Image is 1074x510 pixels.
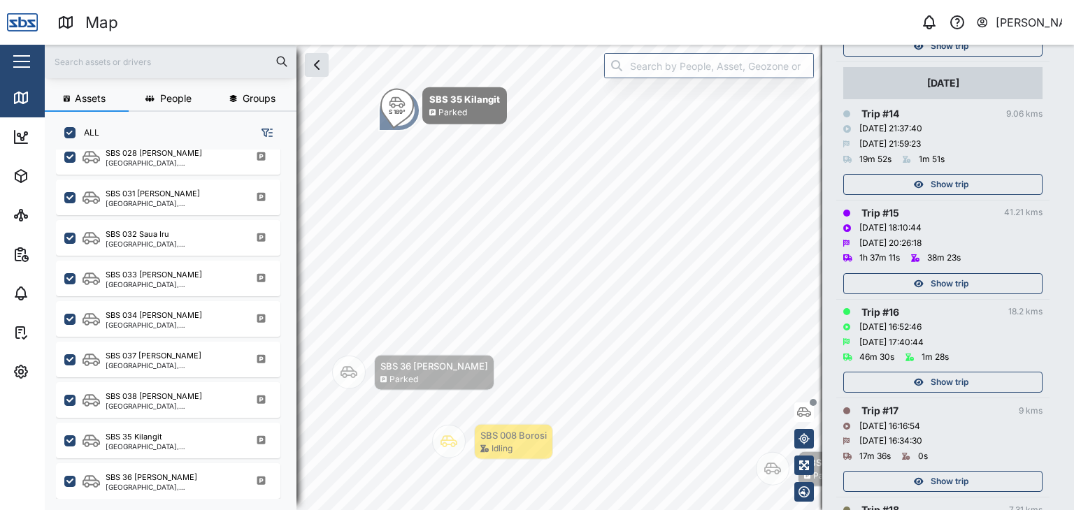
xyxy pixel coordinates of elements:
[859,252,900,265] div: 1h 37m 11s
[106,147,202,159] div: SBS 028 [PERSON_NAME]
[332,355,494,391] div: Map marker
[859,237,922,250] div: [DATE] 20:26:18
[480,428,547,442] div: SBS 008 Borosi
[106,472,197,483] div: SBS 36 [PERSON_NAME]
[861,106,899,122] div: Trip # 14
[106,443,239,450] div: [GEOGRAPHIC_DATA], [GEOGRAPHIC_DATA]
[36,168,80,184] div: Assets
[380,87,507,124] div: Map marker
[85,10,118,35] div: Map
[429,92,500,106] div: SBS 35 Kilangit
[36,207,70,223] div: Sites
[106,269,202,281] div: SBS 033 [PERSON_NAME]
[1006,108,1043,121] div: 9.06 kms
[36,286,80,301] div: Alarms
[975,13,1063,32] button: [PERSON_NAME]
[861,403,898,418] div: Trip # 17
[859,221,922,235] div: [DATE] 18:10:44
[756,451,932,487] div: Map marker
[861,305,899,320] div: Trip # 16
[859,153,892,166] div: 19m 52s
[919,153,945,166] div: 1m 51s
[75,94,106,103] span: Assets
[106,200,239,207] div: [GEOGRAPHIC_DATA], [GEOGRAPHIC_DATA]
[843,273,1043,294] button: Show trip
[859,450,891,463] div: 17m 36s
[7,7,38,38] img: Main Logo
[843,36,1043,57] button: Show trip
[106,431,162,443] div: SBS 35 Kilangit
[604,53,814,78] input: Search by People, Asset, Geozone or Place
[1008,305,1043,319] div: 18.2 kms
[843,174,1043,195] button: Show trip
[438,106,467,119] div: Parked
[106,402,239,409] div: [GEOGRAPHIC_DATA], [GEOGRAPHIC_DATA]
[859,435,922,448] div: [DATE] 16:34:30
[106,321,239,328] div: [GEOGRAPHIC_DATA], [GEOGRAPHIC_DATA]
[243,94,275,103] span: Groups
[378,89,420,131] div: Map marker
[843,471,1043,492] button: Show trip
[931,274,968,293] span: Show trip
[36,247,84,262] div: Reports
[106,483,239,490] div: [GEOGRAPHIC_DATA], [GEOGRAPHIC_DATA]
[859,351,894,364] div: 46m 30s
[918,450,928,463] div: 0s
[492,442,513,456] div: Idling
[106,309,202,321] div: SBS 034 [PERSON_NAME]
[931,372,968,392] span: Show trip
[45,45,1074,510] canvas: Map
[36,364,86,379] div: Settings
[36,90,68,105] div: Map
[380,359,488,373] div: SBS 36 [PERSON_NAME]
[859,138,921,151] div: [DATE] 21:59:23
[106,350,201,362] div: SBS 037 [PERSON_NAME]
[160,94,192,103] span: People
[859,122,922,136] div: [DATE] 21:37:40
[106,159,239,166] div: [GEOGRAPHIC_DATA], [GEOGRAPHIC_DATA]
[389,373,418,386] div: Parked
[931,472,968,491] span: Show trip
[843,372,1043,393] button: Show trip
[106,281,239,288] div: [GEOGRAPHIC_DATA], [GEOGRAPHIC_DATA]
[927,75,959,91] div: [DATE]
[53,51,288,72] input: Search assets or drivers
[106,188,200,200] div: SBS 031 [PERSON_NAME]
[927,252,961,265] div: 38m 23s
[389,109,406,115] div: S 189°
[859,336,924,349] div: [DATE] 17:40:44
[859,420,920,433] div: [DATE] 16:16:54
[931,175,968,194] span: Show trip
[1004,206,1043,219] div: 41.21 kms
[36,325,75,340] div: Tasks
[931,36,968,56] span: Show trip
[432,424,553,460] div: Map marker
[861,205,899,221] div: Trip # 15
[56,150,296,499] div: grid
[996,14,1063,31] div: [PERSON_NAME]
[106,240,239,247] div: [GEOGRAPHIC_DATA], [GEOGRAPHIC_DATA]
[36,129,99,145] div: Dashboard
[76,127,99,138] label: ALL
[106,391,202,402] div: SBS 038 [PERSON_NAME]
[922,351,949,364] div: 1m 28s
[859,321,922,334] div: [DATE] 16:52:46
[1019,405,1043,418] div: 9 kms
[106,362,239,369] div: [GEOGRAPHIC_DATA], [GEOGRAPHIC_DATA]
[106,228,169,240] div: SBS 032 Saua Iru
